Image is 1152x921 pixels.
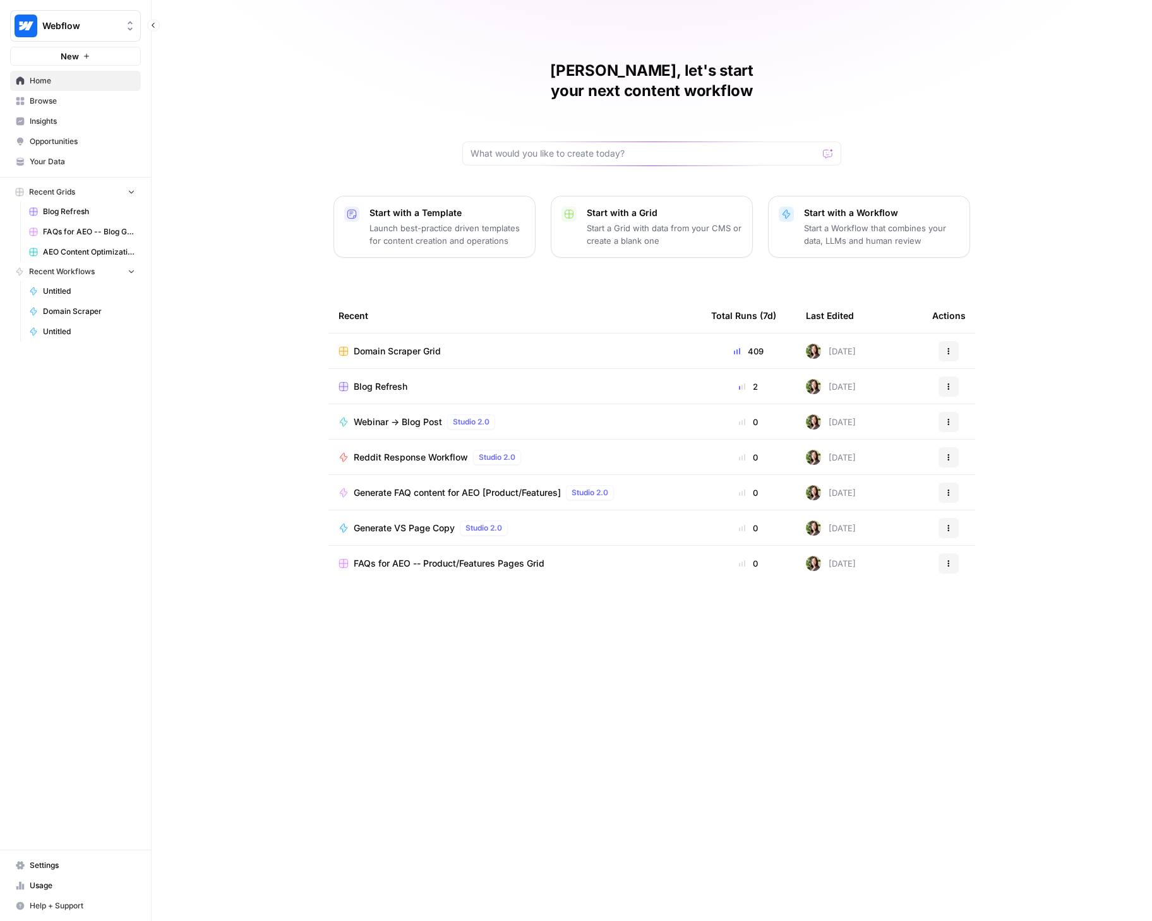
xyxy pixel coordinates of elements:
[10,91,141,111] a: Browse
[29,186,75,198] span: Recent Grids
[806,521,821,536] img: tfqcqvankhknr4alfzf7rpur2gif
[10,152,141,172] a: Your Data
[10,71,141,91] a: Home
[354,416,442,428] span: Webinar -> Blog Post
[43,306,135,317] span: Domain Scraper
[30,136,135,147] span: Opportunities
[10,855,141,876] a: Settings
[10,183,141,202] button: Recent Grids
[932,298,966,333] div: Actions
[806,485,821,500] img: tfqcqvankhknr4alfzf7rpur2gif
[333,196,536,258] button: Start with a TemplateLaunch best-practice driven templates for content creation and operations
[806,521,856,536] div: [DATE]
[551,196,753,258] button: Start with a GridStart a Grid with data from your CMS or create a blank one
[804,222,959,247] p: Start a Workflow that combines your data, LLMs and human review
[10,47,141,66] button: New
[806,485,856,500] div: [DATE]
[471,147,818,160] input: What would you like to create today?
[43,246,135,258] span: AEO Content Optimizations Grid
[10,896,141,916] button: Help + Support
[804,207,959,219] p: Start with a Workflow
[587,207,742,219] p: Start with a Grid
[806,414,856,430] div: [DATE]
[453,416,489,428] span: Studio 2.0
[711,416,786,428] div: 0
[768,196,970,258] button: Start with a WorkflowStart a Workflow that combines your data, LLMs and human review
[23,242,141,262] a: AEO Content Optimizations Grid
[23,281,141,301] a: Untitled
[711,451,786,464] div: 0
[806,379,821,394] img: tfqcqvankhknr4alfzf7rpur2gif
[43,326,135,337] span: Untitled
[61,50,79,63] span: New
[23,301,141,322] a: Domain Scraper
[15,15,37,37] img: Webflow Logo
[339,557,691,570] a: FAQs for AEO -- Product/Features Pages Grid
[10,876,141,896] a: Usage
[354,522,455,534] span: Generate VS Page Copy
[354,345,441,358] span: Domain Scraper Grid
[369,222,525,247] p: Launch best-practice driven templates for content creation and operations
[806,414,821,430] img: tfqcqvankhknr4alfzf7rpur2gif
[572,487,608,498] span: Studio 2.0
[43,206,135,217] span: Blog Refresh
[43,286,135,297] span: Untitled
[806,450,821,465] img: tfqcqvankhknr4alfzf7rpur2gif
[29,266,95,277] span: Recent Workflows
[30,880,135,891] span: Usage
[30,75,135,87] span: Home
[711,380,786,393] div: 2
[462,61,841,101] h1: [PERSON_NAME], let's start your next content workflow
[10,111,141,131] a: Insights
[806,344,856,359] div: [DATE]
[465,522,502,534] span: Studio 2.0
[354,486,561,499] span: Generate FAQ content for AEO [Product/Features]
[10,131,141,152] a: Opportunities
[42,20,119,32] span: Webflow
[339,521,691,536] a: Generate VS Page CopyStudio 2.0
[806,379,856,394] div: [DATE]
[30,156,135,167] span: Your Data
[10,262,141,281] button: Recent Workflows
[30,900,135,912] span: Help + Support
[30,116,135,127] span: Insights
[711,522,786,534] div: 0
[711,345,786,358] div: 409
[23,322,141,342] a: Untitled
[339,345,691,358] a: Domain Scraper Grid
[806,344,821,359] img: tfqcqvankhknr4alfzf7rpur2gif
[30,860,135,871] span: Settings
[806,556,856,571] div: [DATE]
[479,452,515,463] span: Studio 2.0
[806,450,856,465] div: [DATE]
[354,451,468,464] span: Reddit Response Workflow
[23,222,141,242] a: FAQs for AEO -- Blog Grid
[339,414,691,430] a: Webinar -> Blog PostStudio 2.0
[339,380,691,393] a: Blog Refresh
[43,226,135,238] span: FAQs for AEO -- Blog Grid
[711,557,786,570] div: 0
[354,557,544,570] span: FAQs for AEO -- Product/Features Pages Grid
[339,485,691,500] a: Generate FAQ content for AEO [Product/Features]Studio 2.0
[339,450,691,465] a: Reddit Response WorkflowStudio 2.0
[30,95,135,107] span: Browse
[806,556,821,571] img: tfqcqvankhknr4alfzf7rpur2gif
[354,380,407,393] span: Blog Refresh
[711,298,776,333] div: Total Runs (7d)
[339,298,691,333] div: Recent
[23,202,141,222] a: Blog Refresh
[369,207,525,219] p: Start with a Template
[587,222,742,247] p: Start a Grid with data from your CMS or create a blank one
[711,486,786,499] div: 0
[10,10,141,42] button: Workspace: Webflow
[806,298,854,333] div: Last Edited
